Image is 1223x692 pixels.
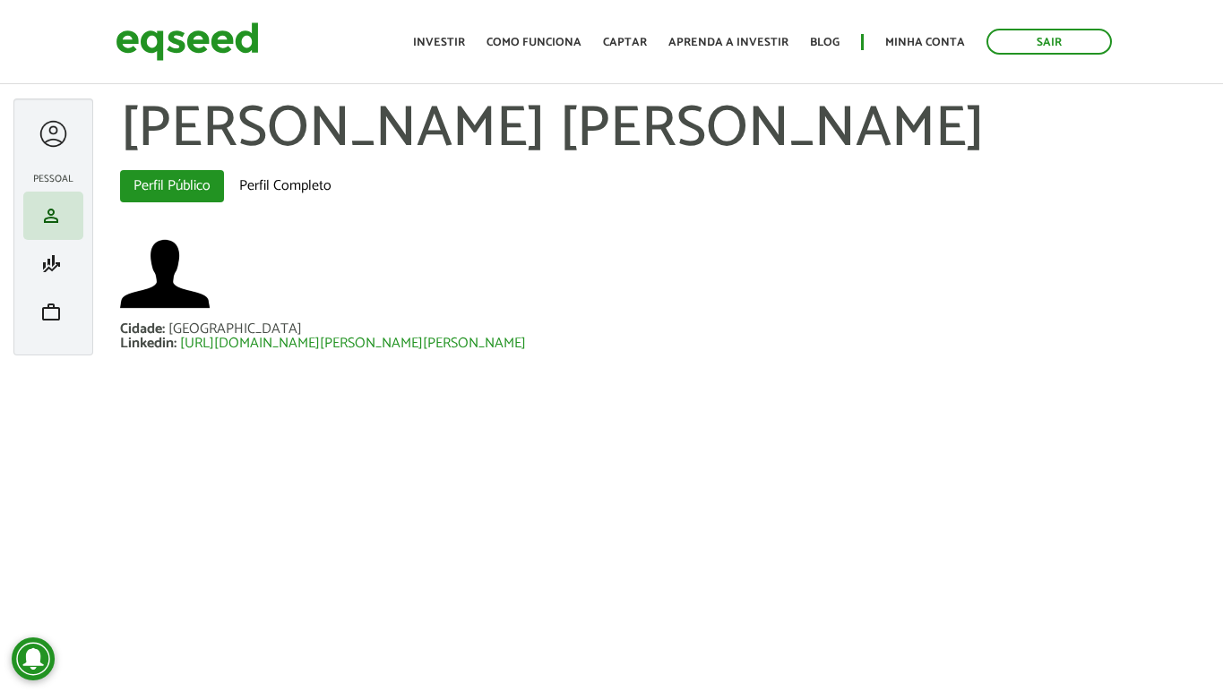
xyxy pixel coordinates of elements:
[413,37,465,48] a: Investir
[40,302,62,323] span: work
[810,37,840,48] a: Blog
[40,253,62,275] span: finance_mode
[120,170,224,202] a: Perfil Público
[28,253,79,275] a: finance_mode
[23,240,83,288] li: Minha simulação
[668,37,788,48] a: Aprenda a investir
[120,229,210,319] a: Ver perfil do usuário.
[168,322,302,337] div: [GEOGRAPHIC_DATA]
[885,37,965,48] a: Minha conta
[120,98,1210,161] h1: [PERSON_NAME] [PERSON_NAME]
[487,37,581,48] a: Como funciona
[120,229,210,319] img: Foto de Marcos Flud Giacomo
[226,170,345,202] a: Perfil Completo
[28,302,79,323] a: work
[174,331,177,355] span: :
[37,117,70,150] a: Expandir menu
[23,192,83,240] li: Meu perfil
[162,317,165,341] span: :
[986,29,1112,55] a: Sair
[23,174,83,184] h2: Pessoal
[28,205,79,226] a: person
[180,337,526,351] a: [URL][DOMAIN_NAME][PERSON_NAME][PERSON_NAME]
[120,337,180,351] div: Linkedin
[116,18,259,65] img: EqSeed
[23,288,83,337] li: Meu portfólio
[40,205,62,226] span: person
[603,37,647,48] a: Captar
[120,322,168,337] div: Cidade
